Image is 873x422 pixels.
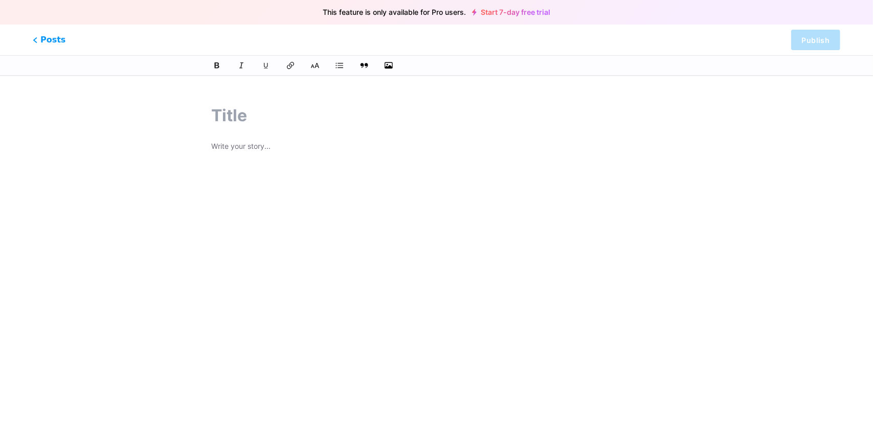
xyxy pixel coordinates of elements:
span: This feature is only available for Pro users. [323,5,466,19]
button: Publish [791,30,840,50]
input: Title [211,103,661,128]
span: Publish [802,36,830,45]
span: Posts [33,34,65,46]
a: Start 7-day free trial [472,8,550,16]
